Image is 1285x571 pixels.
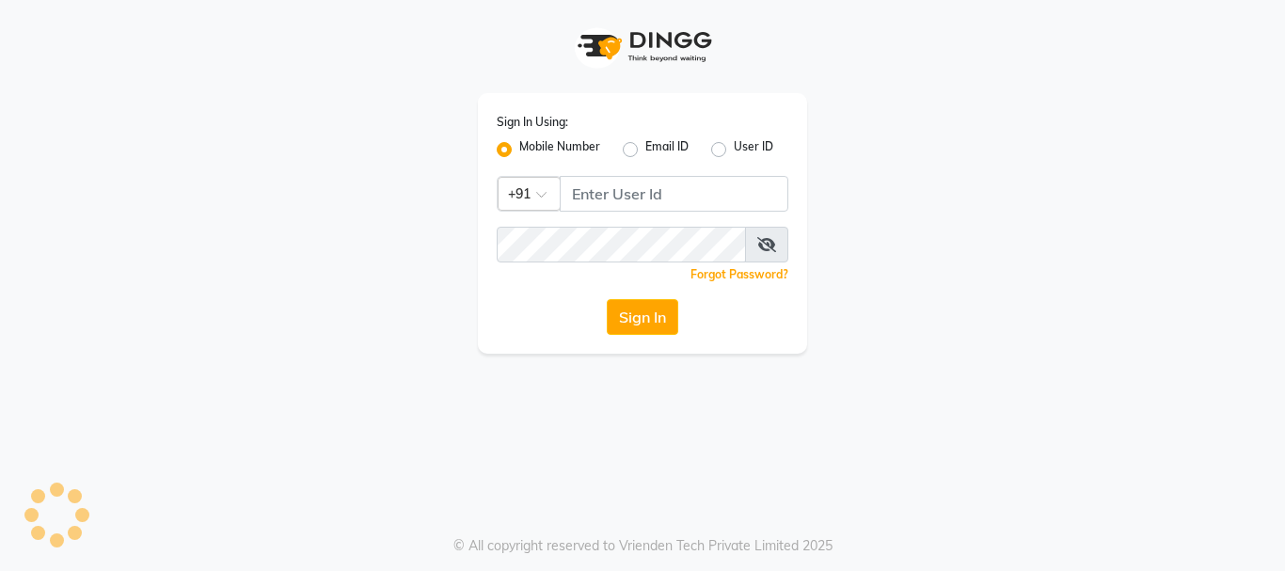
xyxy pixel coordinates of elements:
label: Mobile Number [519,138,600,161]
input: Username [560,176,788,212]
input: Username [497,227,746,262]
button: Sign In [607,299,678,335]
a: Forgot Password? [690,267,788,281]
label: Sign In Using: [497,114,568,131]
label: Email ID [645,138,689,161]
img: logo1.svg [567,19,718,74]
label: User ID [734,138,773,161]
